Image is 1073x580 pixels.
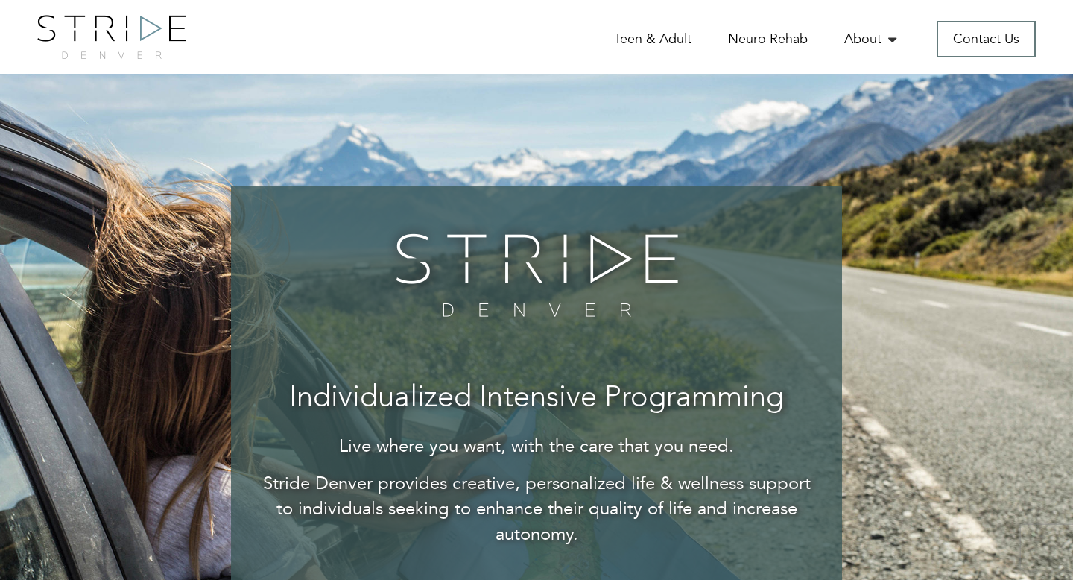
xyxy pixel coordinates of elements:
a: Contact Us [937,21,1036,57]
img: banner-logo.png [386,223,688,327]
p: Live where you want, with the care that you need. [261,434,812,459]
a: Teen & Adult [614,30,691,48]
p: Stride Denver provides creative, personalized life & wellness support to individuals seeking to e... [261,471,812,548]
a: Neuro Rehab [728,30,808,48]
img: logo.png [37,15,186,59]
a: About [844,30,900,48]
h3: Individualized Intensive Programming [261,382,812,415]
